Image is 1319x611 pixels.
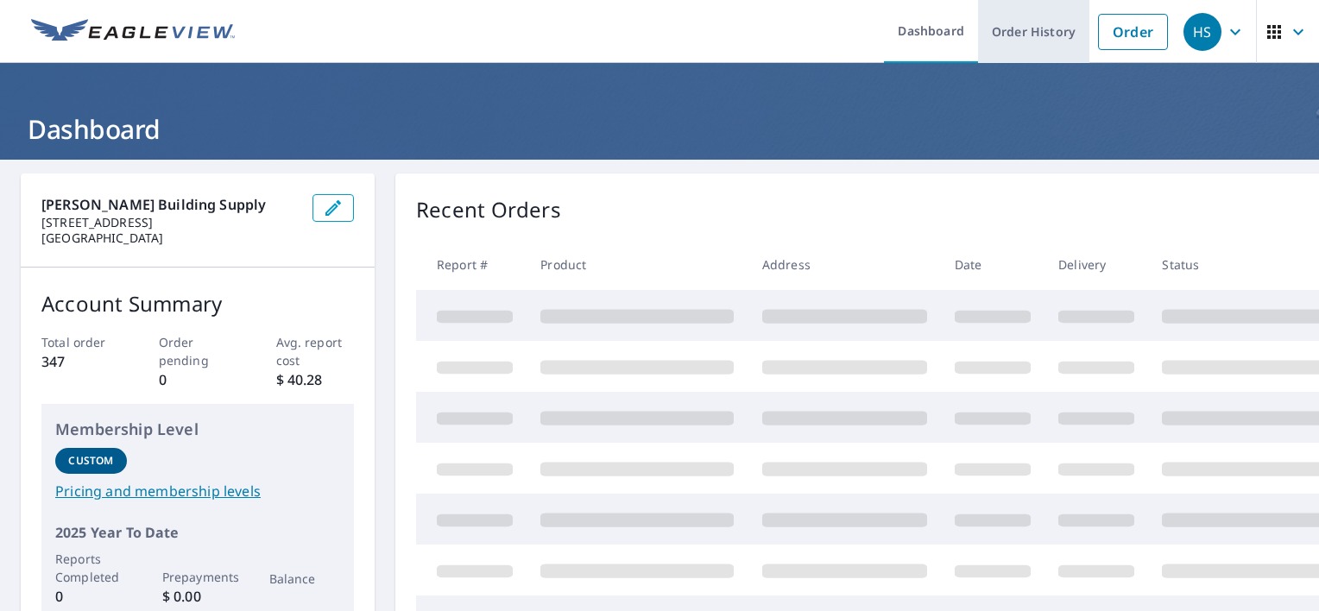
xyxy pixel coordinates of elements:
[55,481,340,501] a: Pricing and membership levels
[41,230,299,246] p: [GEOGRAPHIC_DATA]
[41,194,299,215] p: [PERSON_NAME] Building Supply
[269,570,341,588] p: Balance
[31,19,235,45] img: EV Logo
[41,333,120,351] p: Total order
[159,369,237,390] p: 0
[162,568,234,586] p: Prepayments
[21,111,1298,147] h1: Dashboard
[1098,14,1168,50] a: Order
[55,522,340,543] p: 2025 Year To Date
[416,239,527,290] th: Report #
[1044,239,1148,290] th: Delivery
[527,239,748,290] th: Product
[416,194,561,225] p: Recent Orders
[41,288,354,319] p: Account Summary
[68,453,113,469] p: Custom
[1183,13,1221,51] div: HS
[276,369,355,390] p: $ 40.28
[55,418,340,441] p: Membership Level
[55,586,127,607] p: 0
[55,550,127,586] p: Reports Completed
[41,351,120,372] p: 347
[748,239,941,290] th: Address
[941,239,1044,290] th: Date
[162,586,234,607] p: $ 0.00
[276,333,355,369] p: Avg. report cost
[159,333,237,369] p: Order pending
[41,215,299,230] p: [STREET_ADDRESS]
